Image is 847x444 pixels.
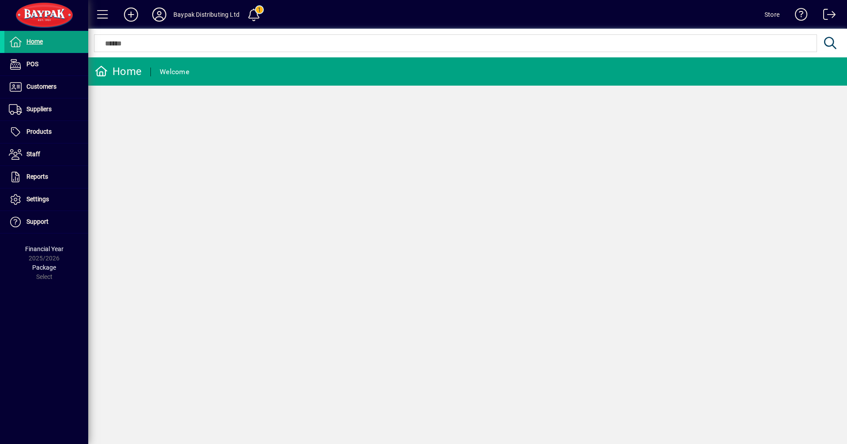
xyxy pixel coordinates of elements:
[4,143,88,166] a: Staff
[32,264,56,271] span: Package
[4,121,88,143] a: Products
[4,98,88,120] a: Suppliers
[26,151,40,158] span: Staff
[160,65,189,79] div: Welcome
[26,105,52,113] span: Suppliers
[4,53,88,75] a: POS
[26,83,56,90] span: Customers
[95,64,142,79] div: Home
[117,7,145,23] button: Add
[4,188,88,211] a: Settings
[4,211,88,233] a: Support
[26,196,49,203] span: Settings
[26,173,48,180] span: Reports
[173,8,240,22] div: Baypak Distributing Ltd
[817,2,836,30] a: Logout
[25,245,64,252] span: Financial Year
[4,76,88,98] a: Customers
[26,38,43,45] span: Home
[26,218,49,225] span: Support
[145,7,173,23] button: Profile
[26,128,52,135] span: Products
[26,60,38,68] span: POS
[4,166,88,188] a: Reports
[788,2,808,30] a: Knowledge Base
[765,8,780,22] div: Store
